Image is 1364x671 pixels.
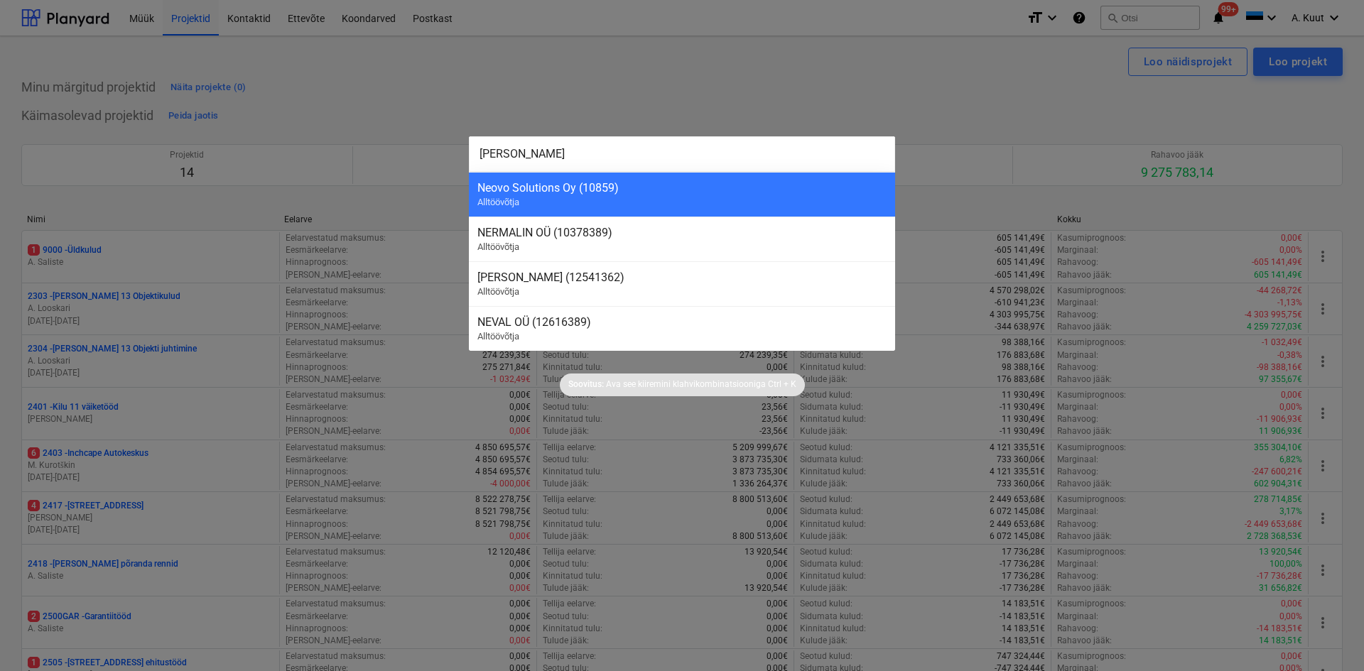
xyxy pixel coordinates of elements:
div: [PERSON_NAME] (12541362)Alltöövõtja [469,261,895,306]
span: Alltöövõtja [477,331,519,342]
div: NERMALIN OÜ (10378389) [477,226,887,239]
div: NERMALIN OÜ (10378389)Alltöövõtja [469,217,895,261]
iframe: Chat Widget [1293,603,1364,671]
p: Soovitus: [568,378,604,391]
span: Alltöövõtja [477,241,519,252]
div: NEVAL OÜ (12616389) [477,315,887,329]
div: Neovo Solutions Oy (10859) [477,181,887,195]
span: Alltöövõtja [477,286,519,297]
div: Neovo Solutions Oy (10859)Alltöövõtja [469,172,895,217]
p: Ctrl + K [768,378,796,391]
div: [PERSON_NAME] (12541362) [477,271,887,284]
p: Ava see kiiremini klahvikombinatsiooniga [606,378,766,391]
span: Alltöövõtja [477,197,519,207]
div: Soovitus:Ava see kiiremini klahvikombinatsioonigaCtrl + K [560,373,805,396]
div: Vestlusvidin [1293,603,1364,671]
input: Laen... [469,136,895,172]
div: NEVAL OÜ (12616389)Alltöövõtja [469,306,895,351]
